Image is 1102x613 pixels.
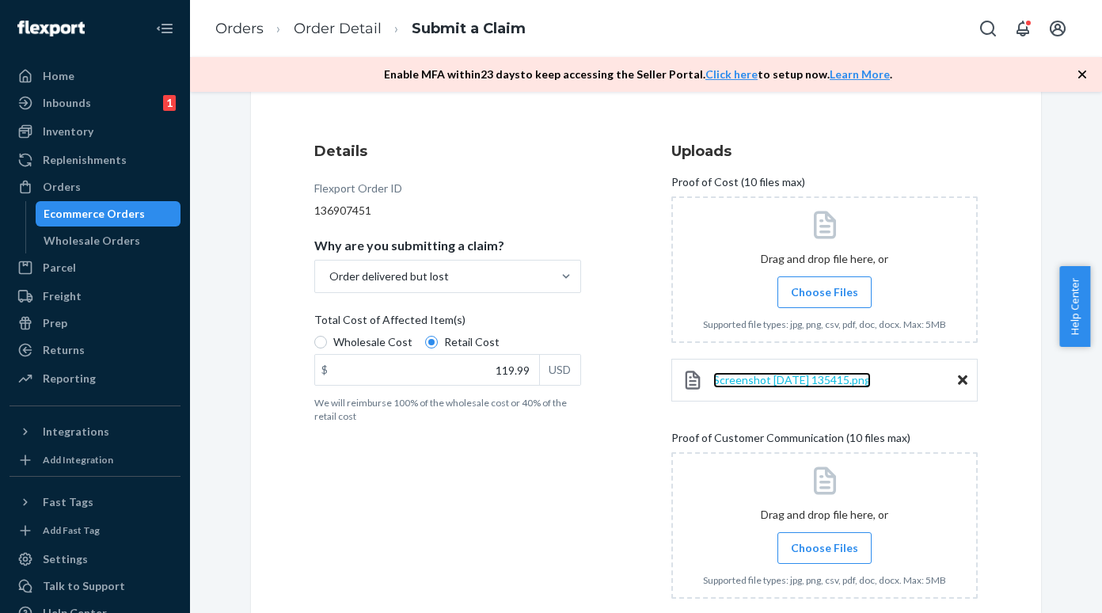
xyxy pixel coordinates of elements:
button: Fast Tags [9,489,180,515]
div: 136907451 [314,203,581,219]
img: Flexport logo [17,21,85,36]
a: Ecommerce Orders [36,201,181,227]
div: Orders [43,179,81,195]
button: Help Center [1059,266,1090,347]
a: Settings [9,546,180,572]
p: Enable MFA within 23 days to keep accessing the Seller Portal. to setup now. . [384,67,892,82]
span: Screenshot [DATE] 135415.png [713,373,871,386]
div: Prep [43,315,67,331]
h3: Uploads [671,141,978,162]
div: Wholesale Orders [44,233,140,249]
div: Freight [43,288,82,304]
button: Close Navigation [149,13,180,44]
a: Order Detail [294,20,382,37]
div: $ [315,355,334,385]
div: Reporting [43,371,96,386]
span: Proof of Cost (10 files max) [671,174,805,196]
p: We will reimburse 100% of the wholesale cost or 40% of the retail cost [314,396,581,423]
div: Integrations [43,424,109,440]
div: Settings [43,551,88,567]
a: Reporting [9,366,180,391]
button: Integrations [9,419,180,444]
a: Orders [9,174,180,200]
a: Inbounds1 [9,90,180,116]
a: Screenshot [DATE] 135415.png [713,372,871,388]
span: Choose Files [791,540,858,556]
div: USD [539,355,580,385]
span: Proof of Customer Communication (10 files max) [671,430,910,452]
div: Add Fast Tag [43,524,100,537]
input: Retail Cost [425,336,438,348]
a: Learn More [830,67,890,81]
div: Flexport Order ID [314,181,402,203]
div: Inventory [43,124,93,139]
a: Click here [705,67,758,81]
a: Orders [215,20,264,37]
button: Open Search Box [972,13,1004,44]
a: Inventory [9,119,180,144]
ol: breadcrumbs [203,6,538,52]
span: Retail Cost [444,334,500,350]
h3: Details [314,141,581,162]
a: Prep [9,310,180,336]
div: Home [43,68,74,84]
button: Open account menu [1042,13,1073,44]
button: Open notifications [1007,13,1039,44]
div: Fast Tags [43,494,93,510]
a: Home [9,63,180,89]
input: $USD [315,355,539,385]
a: Add Integration [9,451,180,470]
a: Parcel [9,255,180,280]
div: Ecommerce Orders [44,206,145,222]
a: Returns [9,337,180,363]
a: Add Fast Tag [9,521,180,540]
div: Parcel [43,260,76,276]
p: Why are you submitting a claim? [314,238,504,253]
div: Talk to Support [43,578,125,594]
span: Wholesale Cost [333,334,412,350]
div: 1 [163,95,176,111]
div: Replenishments [43,152,127,168]
div: Returns [43,342,85,358]
a: Wholesale Orders [36,228,181,253]
div: Inbounds [43,95,91,111]
span: Total Cost of Affected Item(s) [314,312,465,334]
a: Freight [9,284,180,309]
a: Talk to Support [9,573,180,599]
input: Wholesale Cost [314,336,327,348]
div: Order delivered but lost [329,268,449,284]
div: Add Integration [43,453,113,466]
a: Submit a Claim [412,20,526,37]
a: Replenishments [9,147,180,173]
span: Choose Files [791,284,858,300]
